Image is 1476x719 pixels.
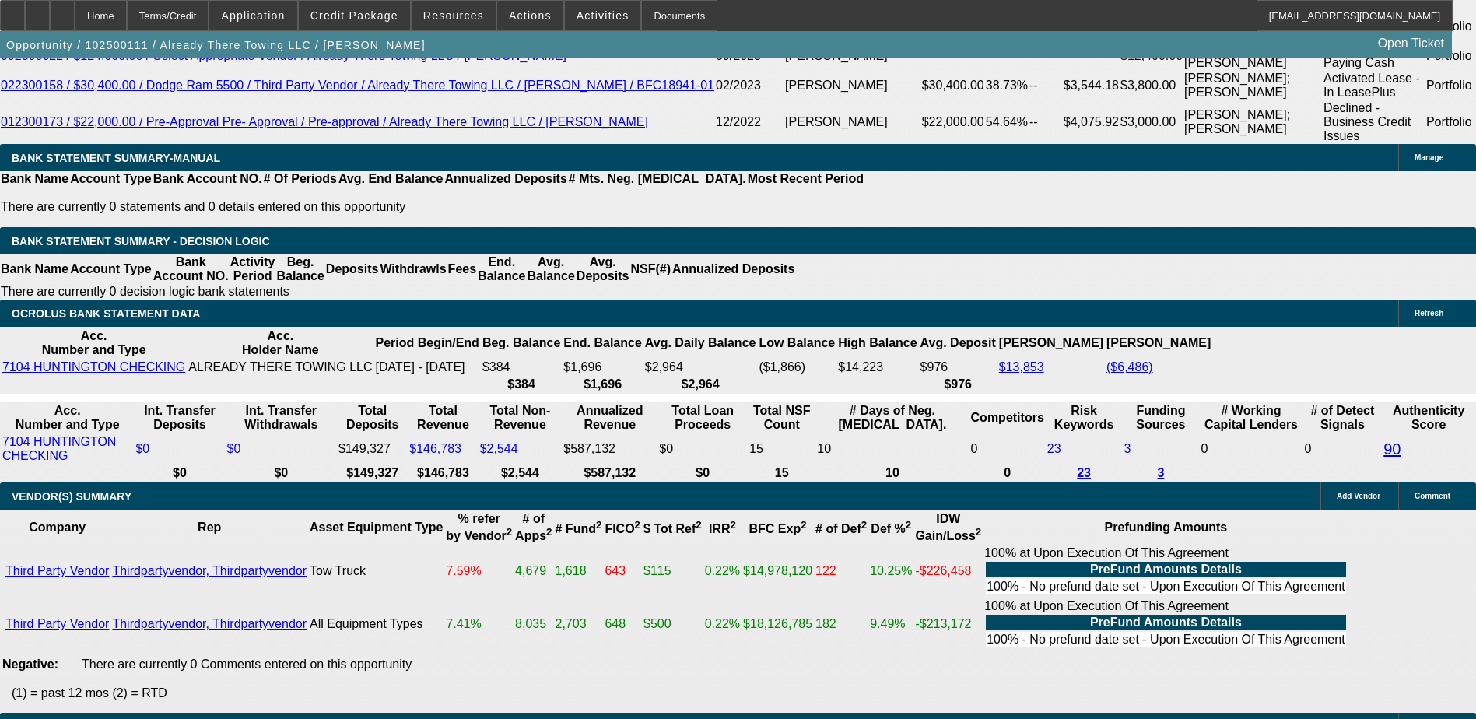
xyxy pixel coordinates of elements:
td: ALREADY THERE TOWING LLC [188,359,373,375]
sup: 2 [976,526,981,538]
td: -$226,458 [914,545,982,597]
th: $976 [920,377,997,392]
b: $ Tot Ref [643,522,702,535]
td: 10.25% [869,545,913,597]
b: FICO [605,522,640,535]
a: Open Ticket [1372,30,1450,57]
div: 100% at Upon Execution Of This Agreement [984,546,1347,596]
td: 4,679 [514,545,552,597]
div: 100% at Upon Execution Of This Agreement [984,599,1347,649]
a: 23 [1077,466,1091,479]
th: $0 [135,465,224,481]
th: $146,783 [408,465,477,481]
td: $4,075.92 [1063,100,1120,144]
span: Bank Statement Summary - Decision Logic [12,235,270,247]
td: 182 [815,598,868,650]
td: 15 [749,434,815,464]
td: 8,035 [514,598,552,650]
span: Comment [1415,492,1450,500]
p: (1) = past 12 mos (2) = RTD [12,686,1476,700]
a: $146,783 [409,442,461,455]
b: # of Apps [515,512,552,542]
a: $0 [135,442,149,455]
td: Declined - Business Credit Issues [1323,100,1425,144]
td: Portfolio [1425,100,1476,144]
td: 1,618 [555,545,603,597]
td: 54.64% [985,100,1029,144]
th: Avg. Deposit [920,328,997,358]
th: Total Non-Revenue [479,403,562,433]
th: $587,132 [563,465,657,481]
th: Competitors [970,403,1045,433]
td: Tow Truck [309,545,444,597]
td: 0 [1303,434,1381,464]
th: $0 [658,465,747,481]
sup: 2 [596,519,601,531]
b: BFC Exp [749,522,807,535]
th: Fees [447,254,477,284]
button: Application [209,1,296,30]
a: 23 [1047,442,1061,455]
td: $14,978,120 [742,545,813,597]
th: Avg. Deposits [576,254,630,284]
th: Sum of the Total NSF Count and Total Overdraft Fee Count from Ocrolus [749,403,815,433]
div: $587,132 [563,442,656,456]
td: All Equipment Types [309,598,444,650]
th: $0 [226,465,336,481]
td: $30,400.00 [921,71,985,100]
span: Activities [577,9,629,22]
th: Annualized Revenue [563,403,657,433]
td: $18,126,785 [742,598,813,650]
sup: 2 [730,519,735,531]
th: Annualized Deposits [671,254,795,284]
b: Company [29,521,86,534]
td: $14,223 [837,359,917,375]
button: Credit Package [299,1,410,30]
th: Beg. Balance [482,328,561,358]
th: Authenticity Score [1383,403,1474,433]
a: $13,853 [999,360,1044,374]
td: 7.41% [445,598,513,650]
button: Activities [565,1,641,30]
td: $3,544.18 [1063,71,1120,100]
th: [PERSON_NAME] [1106,328,1211,358]
sup: 2 [546,526,552,538]
th: $149,327 [338,465,407,481]
th: $1,696 [563,377,642,392]
td: 0 [970,434,1045,464]
th: Account Type [69,254,153,284]
td: [PERSON_NAME]; [PERSON_NAME] [1183,100,1323,144]
a: 3 [1124,442,1131,455]
b: Prefunding Amounts [1105,521,1228,534]
b: Rep [198,521,221,534]
th: Beg. Balance [275,254,324,284]
span: Credit Package [310,9,398,22]
b: PreFund Amounts Details [1090,563,1242,576]
th: End. Balance [477,254,526,284]
th: $2,544 [479,465,562,481]
th: 0 [970,465,1045,481]
th: [PERSON_NAME] [998,328,1104,358]
a: 022300158 / $30,400.00 / Dodge Ram 5500 / Third Party Vendor / Already There Towing LLC / [PERSON... [1,79,714,92]
th: $384 [482,377,561,392]
span: Application [221,9,285,22]
b: Negative: [2,658,58,671]
td: 122 [815,545,868,597]
td: 38.73% [985,71,1029,100]
td: $1,696 [563,359,642,375]
td: 7.59% [445,545,513,597]
td: -- [1029,71,1063,100]
span: VENDOR(S) SUMMARY [12,490,131,503]
td: [PERSON_NAME]; [PERSON_NAME] [1183,71,1323,100]
th: Withdrawls [379,254,447,284]
button: Actions [497,1,563,30]
span: Manage [1415,153,1443,162]
td: $500 [643,598,703,650]
td: 12/2022 [715,100,784,144]
th: # Mts. Neg. [MEDICAL_DATA]. [568,171,747,187]
td: Activated Lease - In LeasePlus [1323,71,1425,100]
span: Opportunity / 102500111 / Already There Towing LLC / [PERSON_NAME] [6,39,426,51]
b: # of Def [815,522,867,535]
th: Total Revenue [408,403,477,433]
sup: 2 [861,519,867,531]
